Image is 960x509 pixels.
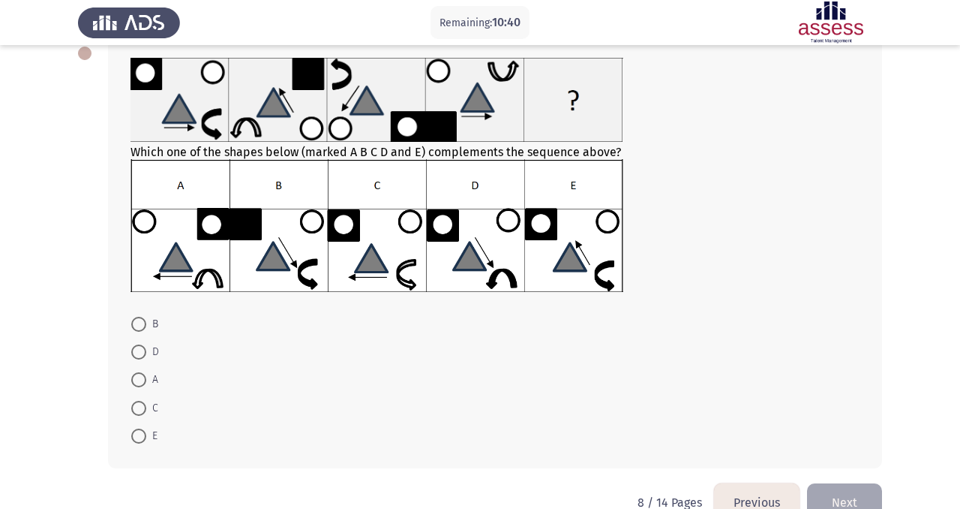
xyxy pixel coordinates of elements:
[146,343,159,361] span: D
[130,159,623,292] img: UkFYYV8wODFfQi5wbmcxNjkxMzIzOTA4NDc5.png
[146,399,158,417] span: C
[146,315,158,333] span: B
[78,2,180,44] img: Assess Talent Management logo
[439,14,520,32] p: Remaining:
[146,427,157,445] span: E
[130,58,623,142] img: UkFYYV8wODFfQS5wbmcxNjkxMzA1MzI5NDQ5.png
[146,371,158,389] span: A
[492,15,520,29] span: 10:40
[780,2,882,44] img: Assessment logo of ASSESS Focus 4 Module Assessment (EN/AR) (Advanced - IB)
[130,58,859,295] div: Which one of the shapes below (marked A B C D and E) complements the sequence above?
